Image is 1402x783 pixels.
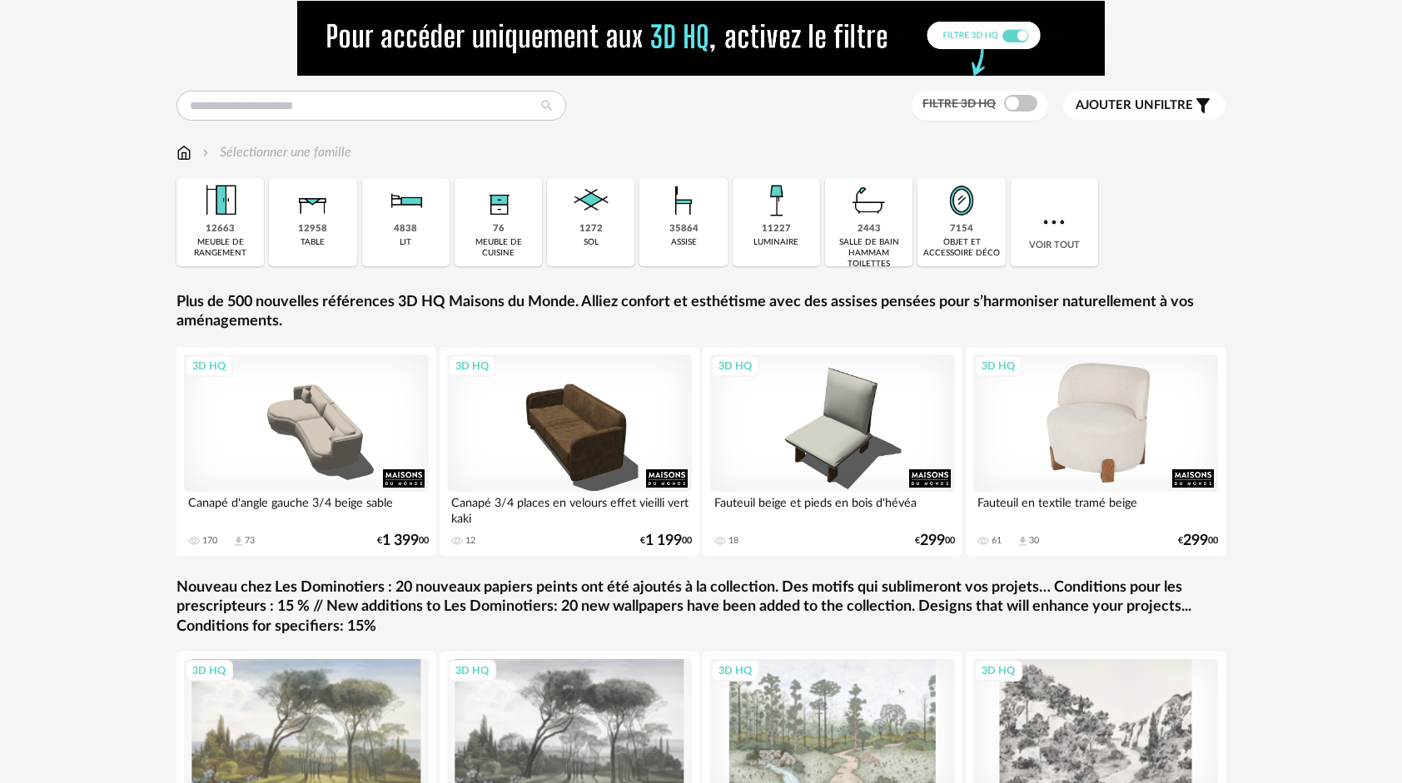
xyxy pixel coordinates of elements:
img: Assise.png [661,178,706,223]
span: Download icon [1017,535,1029,548]
img: Miroir.png [939,178,984,223]
a: Nouveau chez Les Dominotiers : 20 nouveaux papiers peints ont été ajoutés à la collection. Des mo... [176,578,1226,637]
div: luminaire [753,237,798,248]
span: Download icon [232,535,245,548]
div: 4838 [394,223,417,235]
div: 30 [1029,535,1039,547]
div: 3D HQ [711,660,759,681]
div: 11227 [762,223,791,235]
div: € 00 [1178,535,1218,547]
div: 3D HQ [185,660,233,681]
div: Voir tout [1011,178,1098,266]
img: NEW%20NEW%20HQ%20NEW_V1.gif [297,1,1105,76]
span: 299 [1183,535,1208,547]
img: Rangement.png [476,178,521,223]
div: 3D HQ [448,660,496,681]
div: 12 [465,535,475,547]
div: 3D HQ [185,355,233,377]
div: 3D HQ [974,660,1022,681]
a: 3D HQ Canapé 3/4 places en velours effet vieilli vert kaki 12 €1 19900 [440,347,699,556]
div: lit [400,237,411,248]
span: 1 399 [382,535,419,547]
span: Ajouter un [1076,99,1154,112]
div: 3D HQ [974,355,1022,377]
span: filtre [1076,97,1193,114]
div: 61 [992,535,1002,547]
div: 3D HQ [448,355,496,377]
div: 18 [728,535,738,547]
div: 35864 [669,223,699,235]
span: Filtre 3D HQ [922,98,996,110]
div: Fauteuil beige et pieds en bois d'hévéa [710,492,955,525]
img: Literie.png [383,178,428,223]
div: Fauteuil en textile tramé beige [973,492,1218,525]
img: Sol.png [569,178,614,223]
img: svg+xml;base64,PHN2ZyB3aWR0aD0iMTYiIGhlaWdodD0iMTciIHZpZXdCb3g9IjAgMCAxNiAxNyIgZmlsbD0ibm9uZSIgeG... [176,143,191,162]
div: € 00 [915,535,955,547]
div: table [301,237,325,248]
div: salle de bain hammam toilettes [830,237,907,270]
div: 1272 [579,223,603,235]
a: Plus de 500 nouvelles références 3D HQ Maisons du Monde. Alliez confort et esthétisme avec des as... [176,293,1226,332]
img: more.7b13dc1.svg [1039,207,1069,237]
div: Sélectionner une famille [199,143,351,162]
div: 12958 [298,223,327,235]
div: € 00 [377,535,429,547]
img: Meuble%20de%20rangement.png [198,178,243,223]
img: svg+xml;base64,PHN2ZyB3aWR0aD0iMTYiIGhlaWdodD0iMTYiIHZpZXdCb3g9IjAgMCAxNiAxNiIgZmlsbD0ibm9uZSIgeG... [199,143,212,162]
div: meuble de cuisine [460,237,537,259]
a: 3D HQ Canapé d'angle gauche 3/4 beige sable 170 Download icon 73 €1 39900 [176,347,436,556]
img: Table.png [291,178,336,223]
img: Salle%20de%20bain.png [847,178,892,223]
div: 3D HQ [711,355,759,377]
a: 3D HQ Fauteuil en textile tramé beige 61 Download icon 30 €29900 [966,347,1226,556]
div: Canapé 3/4 places en velours effet vieilli vert kaki [447,492,692,525]
div: 73 [245,535,255,547]
div: € 00 [640,535,692,547]
div: 76 [493,223,505,235]
div: 7154 [950,223,973,235]
div: 12663 [206,223,235,235]
div: sol [584,237,599,248]
span: Filter icon [1193,96,1213,116]
div: meuble de rangement [181,237,259,259]
span: 1 199 [645,535,682,547]
button: Ajouter unfiltre Filter icon [1063,92,1226,120]
img: Luminaire.png [753,178,798,223]
span: 299 [920,535,945,547]
div: objet et accessoire déco [922,237,1000,259]
div: 2443 [858,223,881,235]
div: Canapé d'angle gauche 3/4 beige sable [184,492,429,525]
div: 170 [202,535,217,547]
div: assise [671,237,697,248]
a: 3D HQ Fauteuil beige et pieds en bois d'hévéa 18 €29900 [703,347,962,556]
